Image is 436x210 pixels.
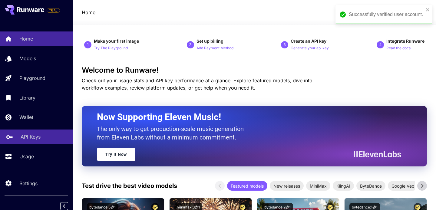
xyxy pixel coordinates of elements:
p: Models [19,55,36,62]
span: Make your first image [94,38,139,44]
span: Check out your usage stats and API key performance at a glance. Explore featured models, dive int... [82,77,312,91]
p: Try The Playground [94,45,128,51]
button: Add Payment Method [197,44,233,51]
p: 4 [379,42,381,48]
button: Try The Playground [94,44,128,51]
p: Library [19,94,35,101]
p: Read the docs [386,45,411,51]
div: Successfully verified user account. [349,11,424,18]
p: 3 [284,42,286,48]
button: Collapse sidebar [60,202,68,210]
span: Integrate Runware [386,38,424,44]
button: Generate your api key [291,44,329,51]
button: close [426,7,430,12]
span: Featured models [227,183,267,189]
p: 2 [189,42,191,48]
span: Google Veo [388,183,418,189]
p: 1 [87,42,89,48]
div: ByteDance [356,181,385,191]
p: Playground [19,74,45,82]
span: Set up billing [197,38,223,44]
p: Generate your api key [291,45,329,51]
a: Try It Now [97,148,135,161]
nav: breadcrumb [82,9,95,16]
p: Test drive the best video models [82,181,177,190]
span: MiniMax [306,183,330,189]
button: Read the docs [386,44,411,51]
span: TRIAL [47,8,60,13]
span: New releases [270,183,304,189]
p: Add Payment Method [197,45,233,51]
div: KlingAI [333,181,354,191]
div: New releases [270,181,304,191]
span: ByteDance [356,183,385,189]
h3: Welcome to Runware! [82,66,427,74]
p: Wallet [19,113,33,121]
h2: Now Supporting Eleven Music! [97,111,397,123]
span: KlingAI [333,183,354,189]
span: Add your payment card to enable full platform functionality. [47,7,60,14]
span: Create an API key [291,38,326,44]
div: Featured models [227,181,267,191]
p: Home [19,35,33,42]
p: Settings [19,180,38,187]
a: Home [82,9,95,16]
div: Google Veo [388,181,418,191]
div: MiniMax [306,181,330,191]
p: API Keys [21,133,41,140]
p: The only way to get production-scale music generation from Eleven Labs without a minimum commitment. [97,125,248,142]
p: Usage [19,153,34,160]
